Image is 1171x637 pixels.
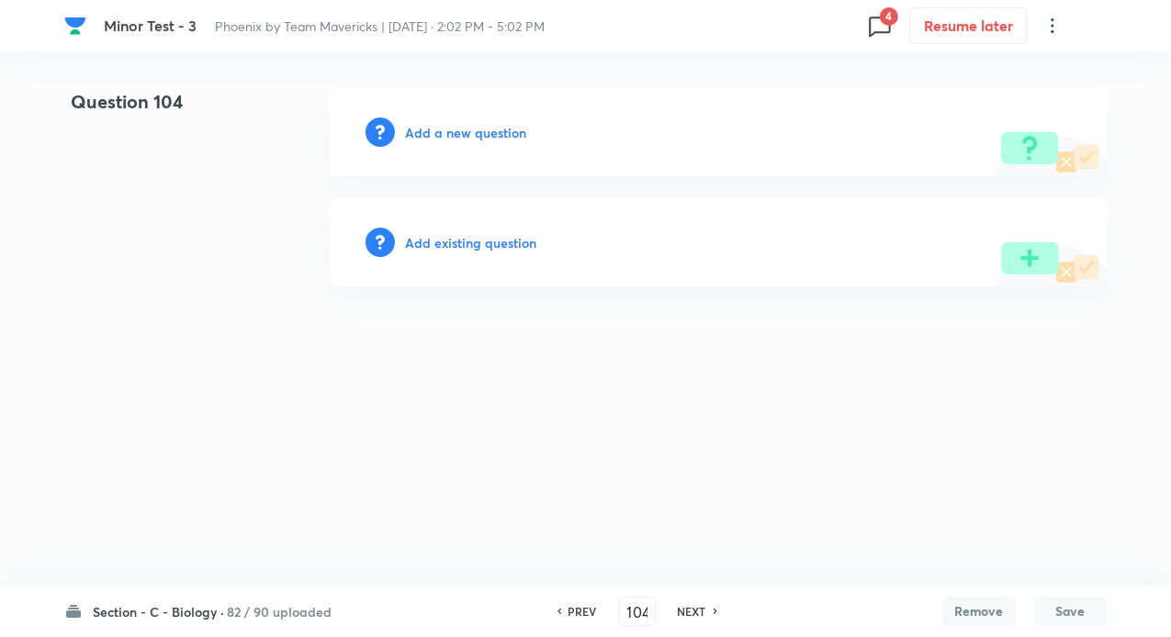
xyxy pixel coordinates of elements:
[406,233,537,252] h6: Add existing question
[64,15,86,37] img: Company Logo
[942,597,1016,626] button: Remove
[678,603,706,620] h6: NEXT
[909,7,1027,44] button: Resume later
[64,88,270,130] h4: Question 104
[228,602,332,621] h6: 82 / 90 uploaded
[406,123,527,142] h6: Add a new question
[64,15,90,37] a: Company Logo
[104,16,197,35] span: Minor Test - 3
[569,603,597,620] h6: PREV
[94,602,225,621] h6: Section - C - Biology ·
[1034,597,1108,626] button: Save
[215,17,545,35] span: Phoenix by Team Mavericks | [DATE] · 2:02 PM - 5:02 PM
[880,7,898,26] span: 4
